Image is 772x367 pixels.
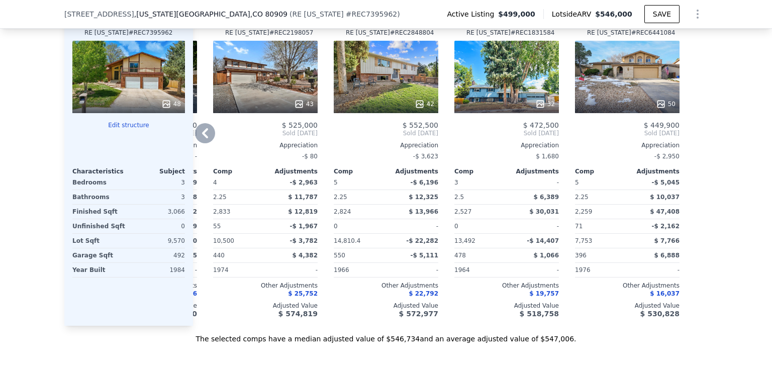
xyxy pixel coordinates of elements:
div: Adjustments [627,167,680,175]
span: 3 [454,179,458,186]
div: Comp [575,167,627,175]
span: -$ 1,967 [290,223,318,230]
span: $499,000 [498,9,535,19]
div: Year Built [72,263,127,277]
div: 50 [656,99,675,109]
div: 1974 [213,263,263,277]
span: 440 [213,252,225,259]
div: 43 [294,99,314,109]
div: Other Adjustments [213,282,318,290]
div: Bathrooms [72,190,127,204]
span: $ 1,066 [534,252,559,259]
span: $ 11,787 [288,194,318,201]
span: 396 [575,252,587,259]
div: Subject [129,167,185,175]
span: -$ 2,950 [654,153,680,160]
span: $ 530,828 [640,310,680,318]
div: 3 [131,175,185,190]
div: 2.25 [213,190,263,204]
span: 13,492 [454,237,475,244]
span: -$ 2,162 [652,223,680,230]
span: , CO 80909 [250,10,287,18]
span: -$ 5,111 [411,252,438,259]
div: RE [US_STATE] # REC7395962 [84,29,173,37]
span: $ 574,819 [278,310,318,318]
span: Sold [DATE] [213,129,318,137]
span: 550 [334,252,345,259]
div: 2.25 [575,190,625,204]
span: 14,810.4 [334,237,360,244]
span: $ 472,500 [523,121,559,129]
div: RE [US_STATE] # REC6441084 [587,29,675,37]
div: RE [US_STATE] # REC2848804 [346,29,434,37]
span: $ 449,900 [644,121,680,129]
span: 478 [454,252,466,259]
span: $ 1,680 [536,153,559,160]
span: 4 [213,179,217,186]
div: 3,066 [131,205,185,219]
span: -$ 6,196 [411,179,438,186]
span: 2,259 [575,208,592,215]
div: - [509,263,559,277]
div: Bedrooms [72,175,127,190]
span: $ 16,037 [650,290,680,297]
div: 3 [131,190,185,204]
div: Appreciation [334,141,438,149]
span: Active Listing [447,9,498,19]
div: Comp [334,167,386,175]
div: 32 [535,99,555,109]
span: $ 30,031 [529,208,559,215]
div: Comp [213,167,265,175]
span: $ 518,758 [520,310,559,318]
span: Sold [DATE] [334,129,438,137]
div: Adjusted Value [334,302,438,310]
span: 2,824 [334,208,351,215]
span: RE [US_STATE] [292,10,343,18]
span: $ 19,757 [529,290,559,297]
span: 5 [334,179,338,186]
button: Show Options [688,4,708,24]
span: -$ 80 [302,153,318,160]
button: SAVE [644,5,680,23]
span: $ 4,382 [293,252,318,259]
div: 2.5 [454,190,505,204]
button: Edit structure [72,121,185,129]
div: 42 [415,99,434,109]
span: -$ 5,045 [652,179,680,186]
div: 1964 [454,263,505,277]
span: $ 572,977 [399,310,438,318]
span: $ 25,752 [288,290,318,297]
div: The selected comps have a median adjusted value of $546,734 and an average adjusted value of $547... [64,326,708,344]
span: $ 22,792 [409,290,438,297]
span: [STREET_ADDRESS] [64,9,134,19]
span: -$ 14,407 [527,237,559,244]
div: 1984 [131,263,185,277]
span: $ 12,325 [409,194,438,201]
div: Other Adjustments [575,282,680,290]
span: $ 552,500 [403,121,438,129]
div: - [509,175,559,190]
div: Lot Sqft [72,234,127,248]
span: -$ 3,623 [413,153,438,160]
span: $ 10,037 [650,194,680,201]
span: 2,833 [213,208,230,215]
div: - [267,263,318,277]
div: RE [US_STATE] # REC1831584 [466,29,555,37]
div: Garage Sqft [72,248,127,262]
span: 0 [334,223,338,230]
span: -$ 22,282 [406,237,438,244]
span: $ 6,888 [654,252,680,259]
div: Adjusted Value [454,302,559,310]
div: 1966 [334,263,384,277]
div: Unfinished Sqft [72,219,127,233]
div: 48 [161,99,181,109]
div: 1976 [575,263,625,277]
span: 10,500 [213,237,234,244]
div: Adjustments [507,167,559,175]
div: - [388,263,438,277]
span: -$ 2,963 [290,179,318,186]
span: 2,527 [454,208,471,215]
span: Sold [DATE] [454,129,559,137]
span: $ 47,408 [650,208,680,215]
span: 55 [213,223,221,230]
